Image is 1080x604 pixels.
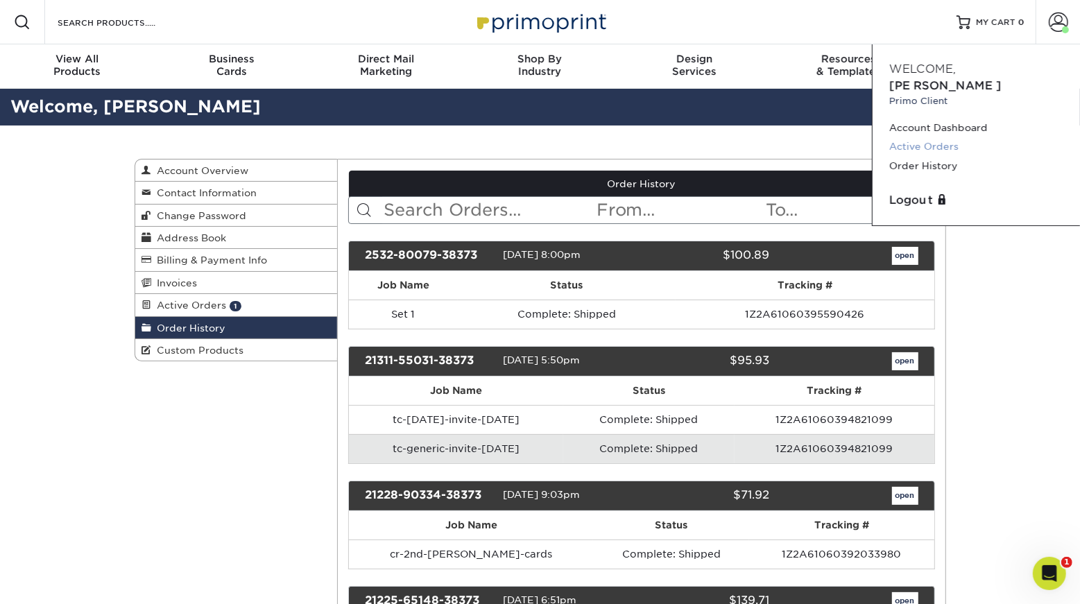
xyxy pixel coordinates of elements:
[889,157,1063,175] a: Order History
[892,487,918,505] a: open
[152,232,227,243] span: Address Book
[152,345,244,356] span: Custom Products
[503,354,580,365] span: [DATE] 5:50pm
[135,205,338,227] a: Change Password
[771,53,925,65] span: Resources
[152,187,257,198] span: Contact Information
[56,14,191,31] input: SEARCH PRODUCTS.....
[135,317,338,339] a: Order History
[889,137,1063,156] a: Active Orders
[1061,557,1072,568] span: 1
[354,247,503,265] div: 2532-80079-38373
[735,377,934,405] th: Tracking #
[735,434,934,463] td: 1Z2A61060394821099
[349,171,934,197] a: Order History
[764,197,934,223] input: To...
[892,247,918,265] a: open
[349,434,563,463] td: tc-generic-invite-[DATE]
[135,182,338,204] a: Contact Information
[349,540,593,569] td: cr-2nd-[PERSON_NAME]-cards
[563,405,735,434] td: Complete: Shipped
[230,301,241,311] span: 1
[152,210,247,221] span: Change Password
[152,254,268,266] span: Billing & Payment Info
[349,271,458,300] th: Job Name
[771,44,925,89] a: Resources& Templates
[354,487,503,505] div: 21228-90334-38373
[154,53,308,78] div: Cards
[152,300,227,311] span: Active Orders
[463,53,617,65] span: Shop By
[463,44,617,89] a: Shop ByIndustry
[152,165,249,176] span: Account Overview
[354,352,503,370] div: 21311-55031-38373
[3,562,118,599] iframe: Google Customer Reviews
[889,192,1063,209] a: Logout
[309,53,463,78] div: Marketing
[503,489,580,500] span: [DATE] 9:03pm
[631,247,780,265] div: $100.89
[593,540,749,569] td: Complete: Shipped
[617,53,771,65] span: Design
[631,487,780,505] div: $71.92
[152,277,198,288] span: Invoices
[135,294,338,316] a: Active Orders 1
[471,7,610,37] img: Primoprint
[135,159,338,182] a: Account Overview
[1033,557,1066,590] iframe: Intercom live chat
[889,119,1063,137] a: Account Dashboard
[595,197,764,223] input: From...
[889,94,1063,107] small: Primo Client
[503,249,581,260] span: [DATE] 8:00pm
[976,17,1015,28] span: MY CART
[349,300,458,329] td: Set 1
[676,300,934,329] td: 1Z2A61060395590426
[458,300,676,329] td: Complete: Shipped
[735,405,934,434] td: 1Z2A61060394821099
[349,405,563,434] td: tc-[DATE]-invite-[DATE]
[309,44,463,89] a: Direct MailMarketing
[617,53,771,78] div: Services
[135,227,338,249] a: Address Book
[563,434,735,463] td: Complete: Shipped
[771,53,925,78] div: & Templates
[154,44,308,89] a: BusinessCards
[889,79,1002,92] span: [PERSON_NAME]
[458,271,676,300] th: Status
[135,272,338,294] a: Invoices
[349,377,563,405] th: Job Name
[631,352,780,370] div: $95.93
[1018,17,1025,27] span: 0
[135,339,338,361] a: Custom Products
[563,377,735,405] th: Status
[309,53,463,65] span: Direct Mail
[463,53,617,78] div: Industry
[749,540,934,569] td: 1Z2A61060392033980
[152,322,226,334] span: Order History
[154,53,308,65] span: Business
[617,44,771,89] a: DesignServices
[889,62,956,76] span: Welcome,
[382,197,595,223] input: Search Orders...
[593,511,749,540] th: Status
[349,511,593,540] th: Job Name
[892,352,918,370] a: open
[676,271,934,300] th: Tracking #
[135,249,338,271] a: Billing & Payment Info
[749,511,934,540] th: Tracking #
